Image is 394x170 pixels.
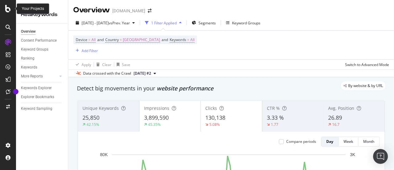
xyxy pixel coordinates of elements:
[350,152,356,157] text: 3K
[363,139,374,144] div: Month
[21,73,43,80] div: More Reports
[88,37,90,42] span: =
[199,20,216,26] span: Segments
[86,122,99,127] div: 42.15%
[326,139,333,144] div: Day
[21,73,58,80] a: More Reports
[91,35,96,44] span: All
[358,137,380,147] button: Month
[82,105,119,111] span: Unique Keywords
[345,62,389,67] div: Switch to Advanced Mode
[151,20,177,26] div: 1 Filter Applied
[341,81,385,90] div: legacy label
[148,122,161,127] div: 45.35%
[328,114,342,121] span: 26.89
[120,37,122,42] span: =
[13,89,18,94] div: Tooltip anchor
[82,20,109,26] span: [DATE] - [DATE]
[21,37,64,44] a: Content Performance
[21,64,64,71] a: Keywords
[21,94,64,100] a: Explorer Bookmarks
[321,137,339,147] button: Day
[189,18,218,28] button: Segments
[170,37,186,42] span: Keywords
[373,149,388,164] div: Open Intercom Messenger
[21,55,64,62] a: Ranking
[22,6,44,11] div: Your Projects
[21,11,63,18] div: RealKeywords
[205,114,225,121] span: 130,138
[97,37,104,42] span: and
[21,55,34,62] div: Ranking
[112,8,145,14] div: [DOMAIN_NAME]
[73,60,91,69] button: Apply
[122,62,130,67] div: Save
[131,70,159,77] button: [DATE] #2
[73,18,137,28] button: [DATE] - [DATE]vsPrev. Year
[100,152,108,157] text: 80K
[21,28,36,35] div: Overview
[21,46,48,53] div: Keyword Groups
[123,35,160,44] span: [GEOGRAPHIC_DATA]
[348,84,383,88] span: By website & by URL
[187,37,189,42] span: =
[328,105,354,111] span: Avg. Position
[21,46,64,53] a: Keyword Groups
[343,60,389,69] button: Switch to Advanced Mode
[148,9,151,13] div: arrow-right-arrow-left
[344,139,353,144] div: Week
[232,20,260,26] div: Keyword Groups
[102,62,111,67] div: Clear
[82,62,91,67] div: Apply
[21,94,54,100] div: Explorer Bookmarks
[21,28,64,35] a: Overview
[143,18,184,28] button: 1 Filter Applied
[144,114,169,121] span: 3,899,590
[21,85,52,91] div: Keywords Explorer
[94,60,111,69] button: Clear
[21,106,64,112] a: Keyword Sampling
[73,5,110,15] div: Overview
[109,20,130,26] span: vs Prev. Year
[82,48,98,53] div: Add Filter
[286,139,316,144] div: Compare periods
[162,37,168,42] span: and
[21,64,37,71] div: Keywords
[209,122,220,127] div: 5.08%
[271,122,278,127] div: 1.77
[267,105,280,111] span: CTR %
[134,71,151,76] span: 2025 Sep. 24th #2
[105,37,119,42] span: Country
[73,47,98,54] button: Add Filter
[21,106,52,112] div: Keyword Sampling
[82,114,99,121] span: 25,850
[21,37,57,44] div: Content Performance
[223,18,263,28] button: Keyword Groups
[21,85,64,91] a: Keywords Explorer
[339,137,358,147] button: Week
[76,37,87,42] span: Device
[144,105,169,111] span: Impressions
[114,60,130,69] button: Save
[190,35,195,44] span: All
[205,105,217,111] span: Clicks
[332,122,340,127] div: 16.7
[267,114,284,121] span: 3.33 %
[83,71,131,76] div: Data crossed with the Crawl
